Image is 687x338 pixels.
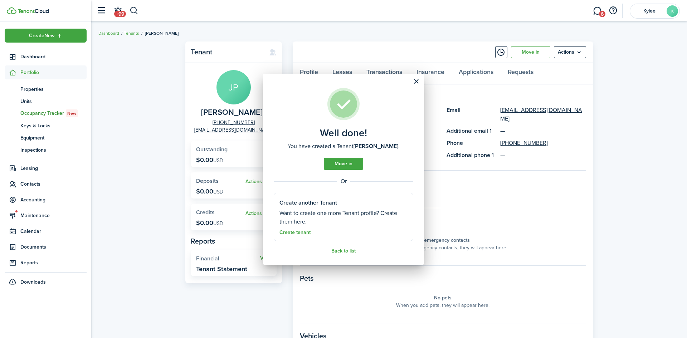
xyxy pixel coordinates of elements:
[324,158,363,170] a: Move in
[410,75,422,88] button: Close modal
[279,209,408,226] well-done-section-description: Want to create one more Tenant profile? Create them here.
[274,177,413,186] well-done-separator: Or
[279,230,311,235] a: Create tenant
[331,248,356,254] a: Back to list
[320,127,367,139] well-done-title: Well done!
[288,142,400,151] well-done-description: You have created a Tenant .
[354,142,398,150] b: [PERSON_NAME]
[279,199,337,207] well-done-section-title: Create another Tenant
